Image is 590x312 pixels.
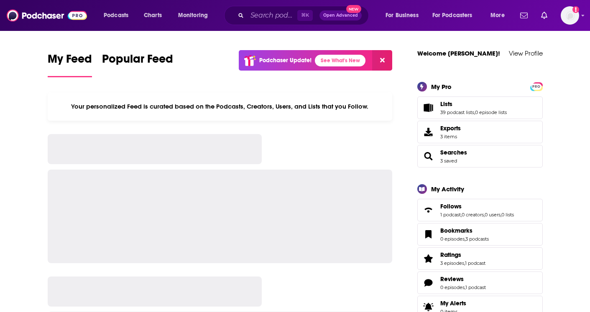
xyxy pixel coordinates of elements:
a: Reviews [420,277,437,289]
span: , [501,212,501,218]
a: 0 episode lists [475,109,507,115]
a: Show notifications dropdown [538,8,551,23]
a: 0 creators [462,212,484,218]
a: Bookmarks [440,227,489,234]
a: Searches [440,149,467,156]
span: My Feed [48,52,92,71]
span: , [465,236,465,242]
a: Popular Feed [102,52,173,77]
span: Ratings [440,251,461,259]
a: 0 episodes [440,236,465,242]
span: Follows [417,199,543,221]
button: Open AdvancedNew [319,10,362,20]
a: View Profile [509,49,543,57]
button: open menu [485,9,515,22]
span: Logged in as SkyHorsePub35 [561,6,579,25]
span: Lists [417,96,543,119]
span: Podcasts [104,10,128,21]
span: New [346,5,361,13]
span: For Podcasters [432,10,473,21]
span: Follows [440,203,462,210]
a: Follows [440,203,514,210]
span: Reviews [440,275,464,283]
a: 1 podcast [440,212,461,218]
span: Open Advanced [323,13,358,18]
div: Search podcasts, credits, & more... [232,6,377,25]
span: , [474,109,475,115]
a: 3 episodes [440,260,464,266]
span: Searches [417,145,543,167]
div: Your personalized Feed is curated based on the Podcasts, Creators, Users, and Lists that you Follow. [48,92,393,121]
img: User Profile [561,6,579,25]
button: open menu [380,9,429,22]
div: My Pro [431,83,452,91]
span: Lists [440,100,452,108]
span: Exports [440,124,461,132]
span: , [484,212,485,218]
span: Bookmarks [440,227,473,234]
span: Exports [420,126,437,138]
input: Search podcasts, credits, & more... [247,9,297,22]
span: , [461,212,462,218]
a: Follows [420,204,437,216]
a: Ratings [440,251,485,259]
span: 3 items [440,134,461,140]
a: 1 podcast [465,284,486,290]
button: open menu [172,9,219,22]
a: 0 users [485,212,501,218]
img: Podchaser - Follow, Share and Rate Podcasts [7,8,87,23]
a: Charts [138,9,167,22]
a: Ratings [420,253,437,264]
button: Show profile menu [561,6,579,25]
a: Exports [417,121,543,143]
a: My Feed [48,52,92,77]
span: More [490,10,505,21]
a: PRO [531,83,541,89]
span: , [464,260,465,266]
a: 39 podcast lists [440,109,474,115]
a: Reviews [440,275,486,283]
span: Bookmarks [417,223,543,246]
a: See What's New [315,55,365,66]
span: My Alerts [440,299,466,307]
a: Lists [420,102,437,114]
p: Podchaser Update! [259,57,312,64]
span: Monitoring [178,10,208,21]
a: Lists [440,100,507,108]
span: Popular Feed [102,52,173,71]
a: Searches [420,150,437,162]
a: 3 podcasts [465,236,489,242]
svg: Add a profile image [572,6,579,13]
a: 1 podcast [465,260,485,266]
span: Reviews [417,271,543,294]
span: Ratings [417,247,543,270]
div: My Activity [431,185,464,193]
span: Charts [144,10,162,21]
a: 3 saved [440,158,457,164]
button: open menu [427,9,485,22]
span: For Business [386,10,419,21]
a: Welcome [PERSON_NAME]! [417,49,500,57]
span: ⌘ K [297,10,313,21]
button: open menu [98,9,139,22]
a: Show notifications dropdown [517,8,531,23]
span: , [465,284,465,290]
a: 0 episodes [440,284,465,290]
span: PRO [531,84,541,90]
a: Bookmarks [420,228,437,240]
a: 0 lists [501,212,514,218]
